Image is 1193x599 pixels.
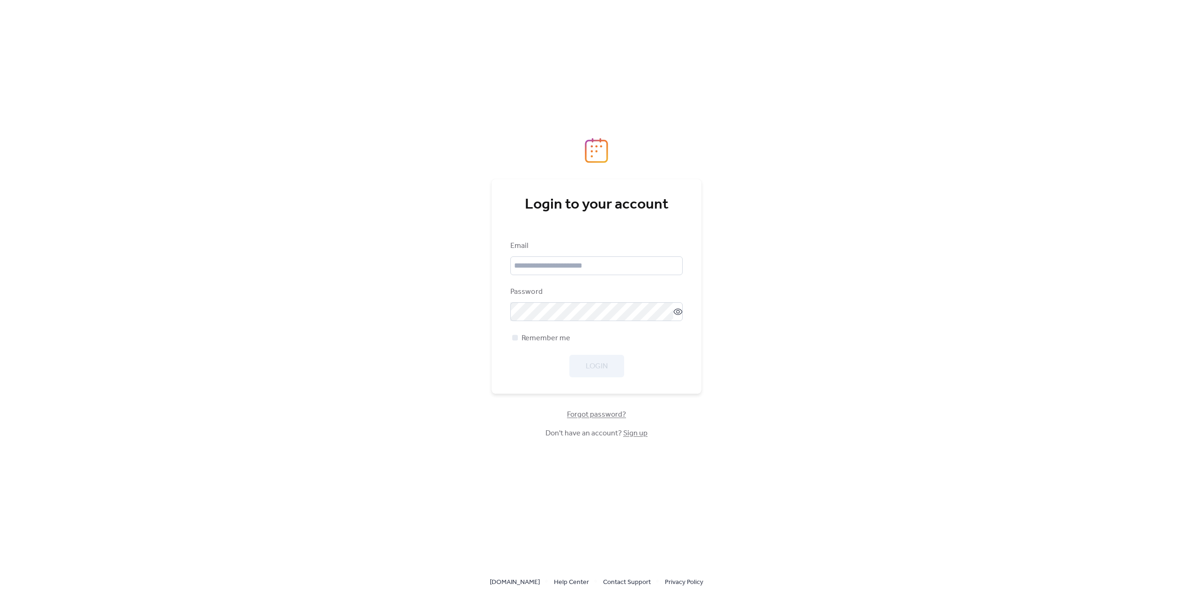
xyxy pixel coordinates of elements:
[510,195,683,214] div: Login to your account
[510,240,681,252] div: Email
[554,576,589,588] a: Help Center
[510,286,681,298] div: Password
[567,409,626,420] span: Forgot password?
[585,138,608,163] img: logo
[603,576,651,588] a: Contact Support
[603,577,651,588] span: Contact Support
[522,333,570,344] span: Remember me
[567,412,626,417] a: Forgot password?
[665,577,703,588] span: Privacy Policy
[490,576,540,588] a: [DOMAIN_NAME]
[665,576,703,588] a: Privacy Policy
[545,428,648,439] span: Don't have an account?
[554,577,589,588] span: Help Center
[490,577,540,588] span: [DOMAIN_NAME]
[623,426,648,441] a: Sign up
